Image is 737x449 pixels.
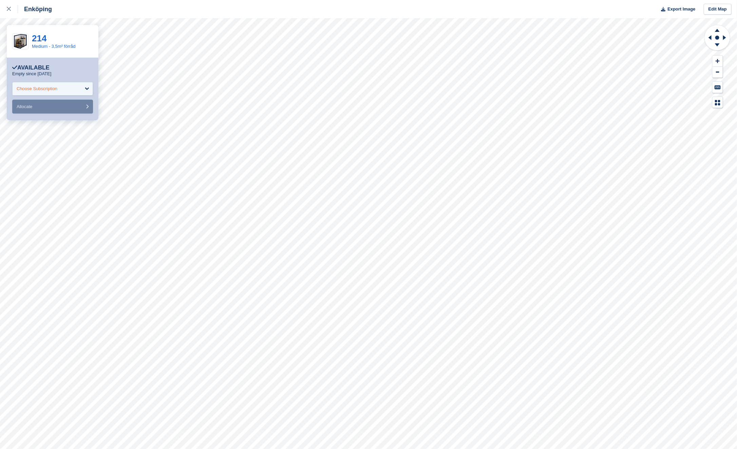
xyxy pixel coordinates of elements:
button: Zoom Out [713,67,723,78]
a: Medium - 3,5m² förråd [32,44,76,49]
button: Map Legend [713,97,723,108]
div: Available [12,64,50,71]
span: Allocate [17,104,32,109]
button: Allocate [12,100,93,114]
div: Choose Subscription [17,85,57,92]
a: 214 [32,33,46,43]
img: _prc-small_final.png [13,34,28,48]
button: Zoom In [713,56,723,67]
button: Keyboard Shortcuts [713,82,723,93]
button: Export Image [657,4,696,15]
a: Edit Map [704,4,732,15]
span: Export Image [667,6,695,13]
p: Empty since [DATE] [12,71,51,77]
div: Enköping [18,5,52,13]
